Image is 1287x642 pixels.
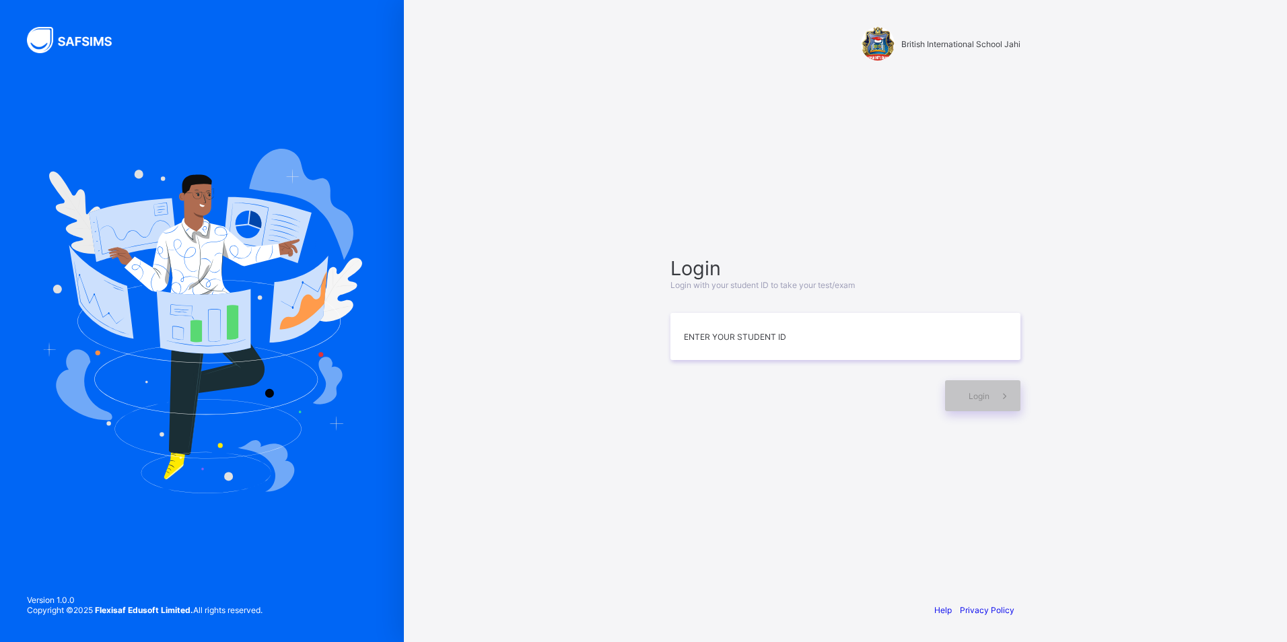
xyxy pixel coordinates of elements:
span: Login [969,391,989,401]
img: SAFSIMS Logo [27,27,128,53]
a: Privacy Policy [960,605,1014,615]
span: Login with your student ID to take your test/exam [670,280,855,290]
strong: Flexisaf Edusoft Limited. [95,605,193,615]
span: British International School Jahi [901,39,1020,49]
span: Login [670,256,1020,280]
a: Help [934,605,952,615]
img: Hero Image [42,149,362,493]
span: Version 1.0.0 [27,595,263,605]
span: Copyright © 2025 All rights reserved. [27,605,263,615]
